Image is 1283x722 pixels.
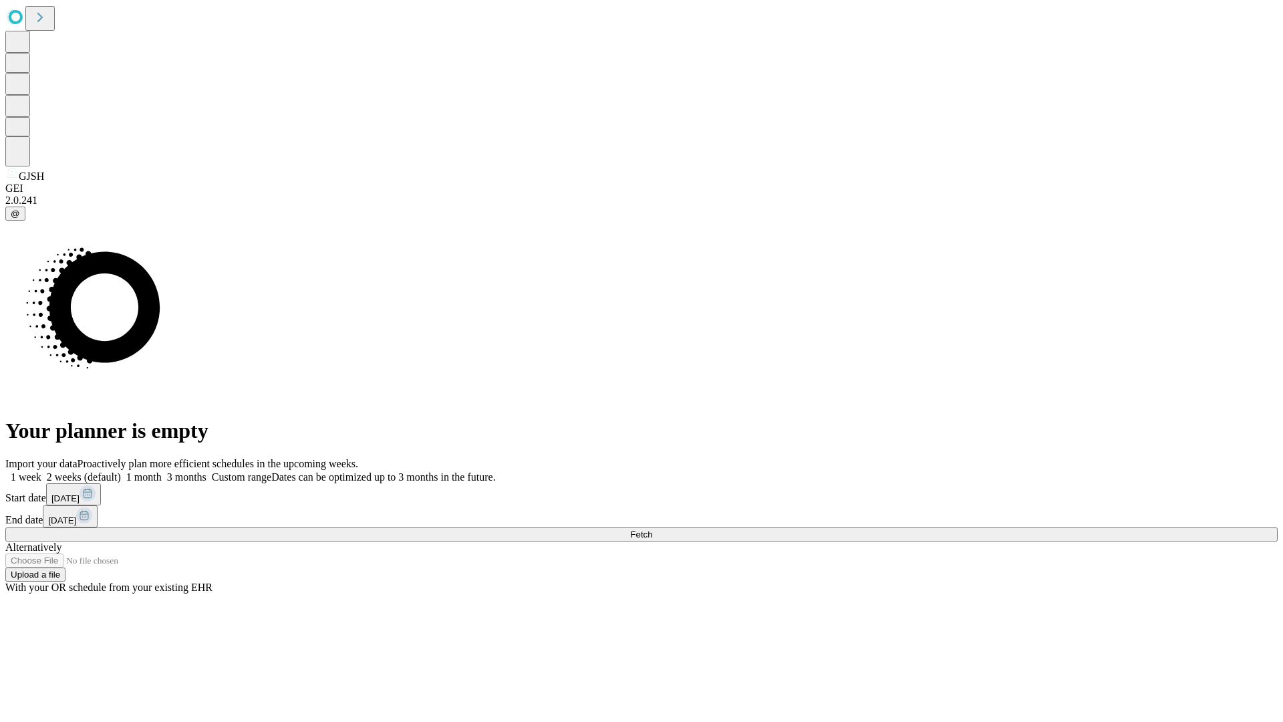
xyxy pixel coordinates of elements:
div: Start date [5,483,1278,505]
span: GJSH [19,170,44,182]
button: [DATE] [46,483,101,505]
span: 1 month [126,471,162,483]
button: Upload a file [5,568,65,582]
span: Proactively plan more efficient schedules in the upcoming weeks. [78,458,358,469]
span: With your OR schedule from your existing EHR [5,582,212,593]
span: Import your data [5,458,78,469]
div: GEI [5,183,1278,195]
span: Dates can be optimized up to 3 months in the future. [271,471,495,483]
span: Custom range [212,471,271,483]
span: [DATE] [48,515,76,525]
span: @ [11,209,20,219]
h1: Your planner is empty [5,418,1278,443]
button: Fetch [5,527,1278,541]
button: [DATE] [43,505,98,527]
span: Alternatively [5,541,61,553]
span: 2 weeks (default) [47,471,121,483]
div: End date [5,505,1278,527]
span: [DATE] [51,493,80,503]
button: @ [5,207,25,221]
div: 2.0.241 [5,195,1278,207]
span: 1 week [11,471,41,483]
span: Fetch [630,529,652,539]
span: 3 months [167,471,206,483]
